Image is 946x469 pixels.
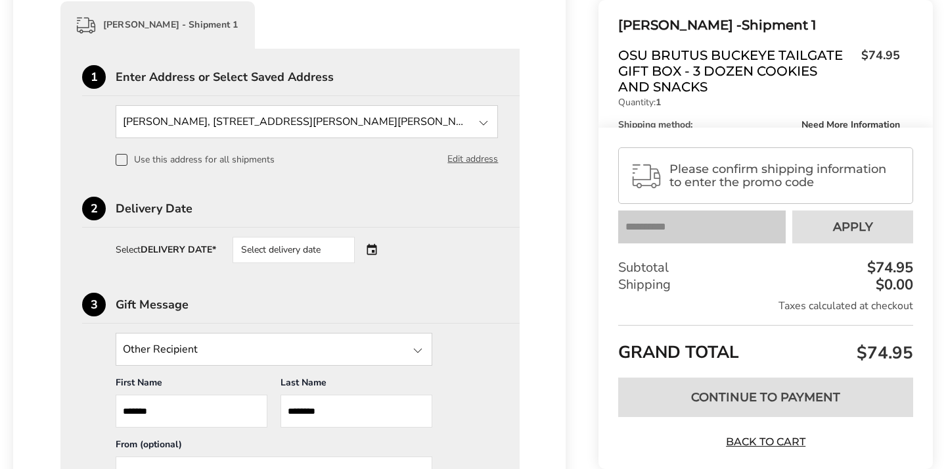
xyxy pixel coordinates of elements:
[618,14,900,36] div: Shipment 1
[82,65,106,89] div: 1
[792,210,913,243] button: Apply
[656,96,661,109] strong: 1
[833,221,873,233] span: Apply
[618,299,913,313] div: Taxes calculated at checkout
[618,378,913,417] button: Continue to Payment
[853,341,913,364] span: $74.95
[872,278,913,292] div: $0.00
[116,71,520,83] div: Enter Address or Select Saved Address
[618,47,855,95] span: OSU Brutus Buckeye Tailgate Gift Box - 3 Dozen Cookies and Snacks
[801,120,900,130] span: Need More Information
[116,203,520,214] div: Delivery Date
[618,47,900,95] a: OSU Brutus Buckeye Tailgate Gift Box - 3 Dozen Cookies and Snacks$74.95
[116,105,498,138] input: State
[116,154,275,166] label: Use this address for all shipments
[720,435,812,449] a: Back to Cart
[82,197,106,220] div: 2
[618,120,900,130] div: Shipping method:
[233,237,355,263] div: Select delivery date
[855,47,900,91] span: $74.95
[116,299,520,310] div: Gift Message
[618,259,913,276] div: Subtotal
[281,376,432,395] div: Last Name
[618,98,900,107] p: Quantity:
[116,438,432,457] div: From (optional)
[116,395,267,428] input: First Name
[618,276,913,293] div: Shipping
[281,395,432,428] input: Last Name
[669,162,901,189] span: Please confirm shipping information to enter the promo code
[447,152,498,166] button: Edit address
[618,325,913,368] div: GRAND TOTAL
[864,260,913,275] div: $74.95
[116,376,267,395] div: First Name
[60,1,255,49] div: [PERSON_NAME] - Shipment 1
[82,293,106,316] div: 3
[141,243,216,256] strong: DELIVERY DATE*
[116,245,216,255] div: Select
[618,17,742,33] span: [PERSON_NAME] -
[116,333,432,366] input: State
